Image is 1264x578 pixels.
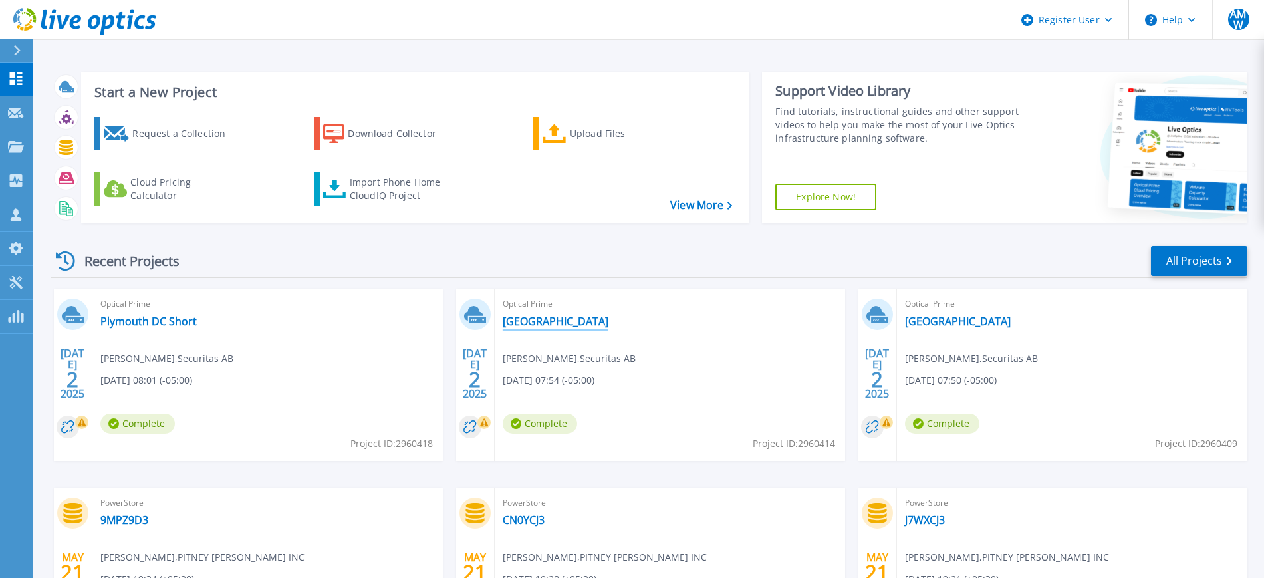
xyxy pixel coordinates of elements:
[905,414,979,434] span: Complete
[314,117,462,150] a: Download Collector
[94,172,243,206] a: Cloud Pricing Calculator
[462,349,487,398] div: [DATE] 2025
[775,184,876,210] a: Explore Now!
[503,351,636,366] span: [PERSON_NAME] , Securitas AB
[61,567,84,578] span: 21
[775,82,1023,100] div: Support Video Library
[132,120,239,147] div: Request a Collection
[905,550,1109,565] span: [PERSON_NAME] , PITNEY [PERSON_NAME] INC
[100,513,148,527] a: 9MPZ9D3
[905,351,1038,366] span: [PERSON_NAME] , Securitas AB
[469,374,481,385] span: 2
[463,567,487,578] span: 21
[100,315,197,328] a: Plymouth DC Short
[348,120,454,147] div: Download Collector
[1151,246,1247,276] a: All Projects
[66,374,78,385] span: 2
[905,513,945,527] a: J7WXCJ3
[753,436,835,451] span: Project ID: 2960414
[60,349,85,398] div: [DATE] 2025
[570,120,676,147] div: Upload Files
[100,550,305,565] span: [PERSON_NAME] , PITNEY [PERSON_NAME] INC
[350,176,453,202] div: Import Phone Home CloudIQ Project
[503,550,707,565] span: [PERSON_NAME] , PITNEY [PERSON_NAME] INC
[350,436,433,451] span: Project ID: 2960418
[100,414,175,434] span: Complete
[905,373,997,388] span: [DATE] 07:50 (-05:00)
[100,351,233,366] span: [PERSON_NAME] , Securitas AB
[130,176,237,202] div: Cloud Pricing Calculator
[100,496,435,510] span: PowerStore
[503,414,577,434] span: Complete
[1228,9,1249,30] span: AMW
[871,374,883,385] span: 2
[100,297,435,311] span: Optical Prime
[94,85,731,100] h3: Start a New Project
[503,373,594,388] span: [DATE] 07:54 (-05:00)
[533,117,682,150] a: Upload Files
[100,373,192,388] span: [DATE] 08:01 (-05:00)
[1155,436,1237,451] span: Project ID: 2960409
[503,297,837,311] span: Optical Prime
[670,199,732,212] a: View More
[864,349,890,398] div: [DATE] 2025
[905,315,1011,328] a: [GEOGRAPHIC_DATA]
[51,245,197,277] div: Recent Projects
[503,496,837,510] span: PowerStore
[503,315,608,328] a: [GEOGRAPHIC_DATA]
[775,105,1023,145] div: Find tutorials, instructional guides and other support videos to help you make the most of your L...
[503,513,545,527] a: CN0YCJ3
[905,496,1239,510] span: PowerStore
[905,297,1239,311] span: Optical Prime
[94,117,243,150] a: Request a Collection
[865,567,889,578] span: 21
